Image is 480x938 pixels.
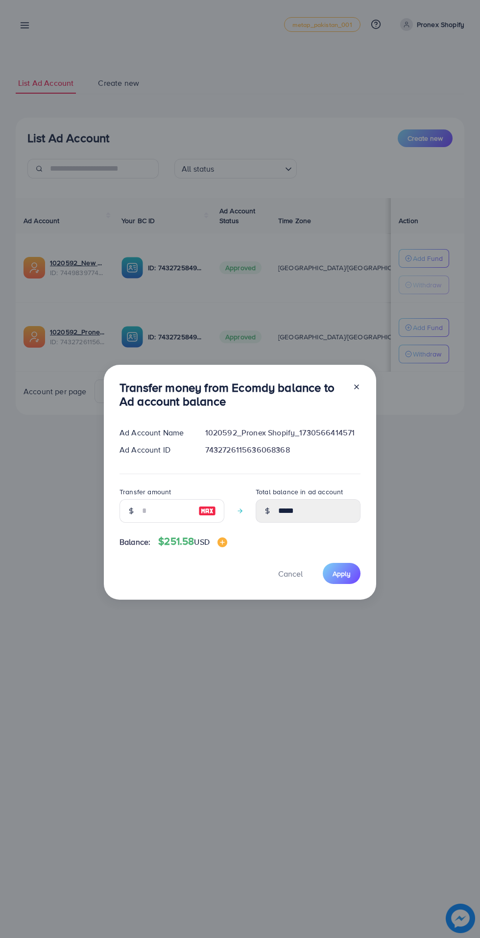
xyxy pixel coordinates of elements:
[256,487,343,497] label: Total balance in ad account
[197,444,368,456] div: 7432726115636068368
[198,505,216,517] img: image
[333,569,351,579] span: Apply
[158,535,227,548] h4: $251.58
[323,563,360,584] button: Apply
[120,487,171,497] label: Transfer amount
[120,536,150,548] span: Balance:
[112,444,197,456] div: Ad Account ID
[278,568,303,579] span: Cancel
[197,427,368,438] div: 1020592_Pronex Shopify_1730566414571
[112,427,197,438] div: Ad Account Name
[266,563,315,584] button: Cancel
[120,380,345,409] h3: Transfer money from Ecomdy balance to Ad account balance
[194,536,209,547] span: USD
[217,537,227,547] img: image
